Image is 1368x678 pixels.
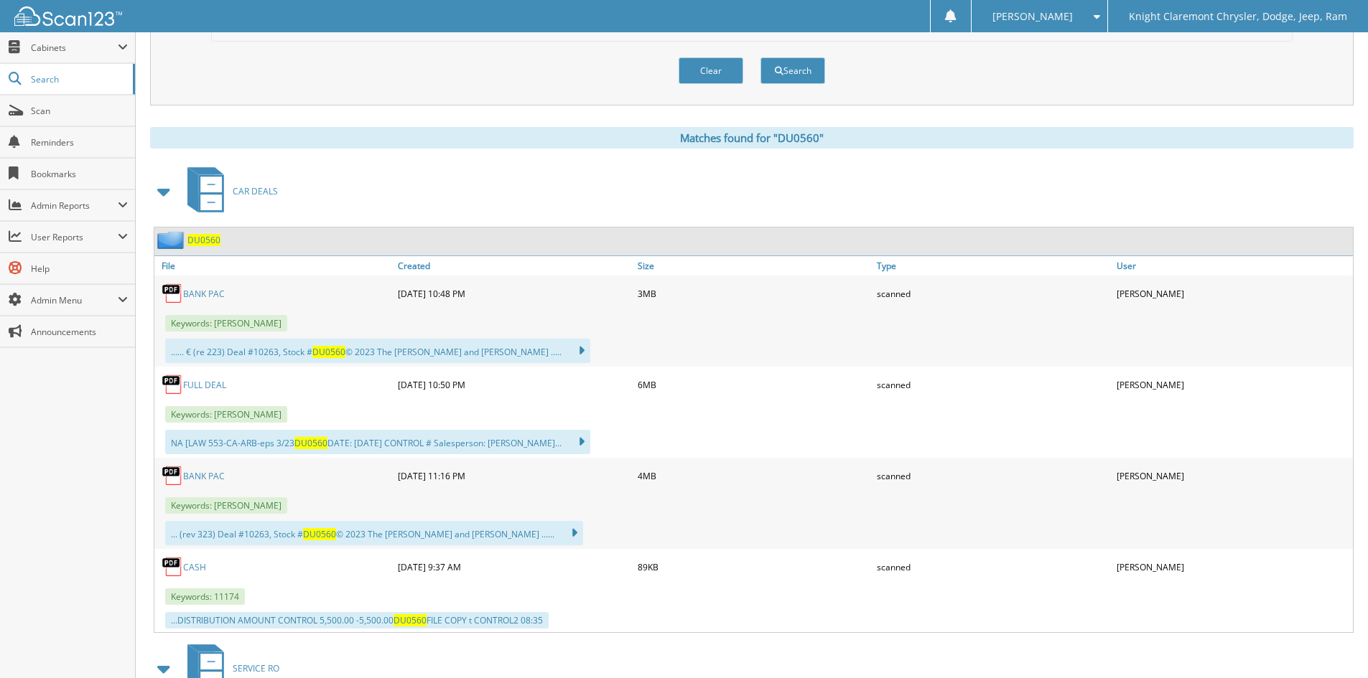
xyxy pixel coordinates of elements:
span: CAR DEALS [233,185,278,197]
img: PDF.png [162,465,183,486]
iframe: Chat Widget [1296,609,1368,678]
span: DU0560 [294,437,327,449]
div: Matches found for "DU0560" [150,127,1354,149]
div: 6MB [634,370,874,399]
img: PDF.png [162,374,183,395]
span: Admin Menu [31,294,118,306]
div: [DATE] 9:37 AM [394,552,634,581]
img: PDF.png [162,556,183,578]
span: Bookmarks [31,168,128,180]
img: scan123-logo-white.svg [14,6,122,26]
a: BANK PAC [183,288,225,300]
div: ...DISTRIBUTION AMOUNT CONTROL 5,500.00 -5,500.00 FILE COPY t CONTROL2 08:35 [165,612,549,628]
span: Cabinets [31,42,118,54]
span: Scan [31,105,128,117]
div: scanned [873,552,1113,581]
a: CASH [183,561,206,573]
img: folder2.png [157,231,187,249]
div: ... (rev 323) Deal #10263, Stock # © 2023 The [PERSON_NAME] and [PERSON_NAME] ...... [165,521,583,545]
div: [PERSON_NAME] [1113,552,1353,581]
a: CAR DEALS [179,163,278,220]
span: User Reports [31,231,118,243]
span: DU0560 [303,528,336,540]
span: Knight Claremont Chrysler, Dodge, Jeep, Ram [1129,12,1347,21]
span: DU0560 [312,346,345,358]
div: scanned [873,461,1113,490]
div: 89KB [634,552,874,581]
a: BANK PAC [183,470,225,482]
button: Search [760,57,825,84]
span: Keywords: 11174 [165,588,245,605]
div: [DATE] 10:50 PM [394,370,634,399]
div: ...... € (re 223) Deal #10263, Stock # © 2023 The [PERSON_NAME] and [PERSON_NAME] ..... [165,339,590,363]
span: Announcements [31,326,128,338]
button: Clear [679,57,743,84]
span: Reminders [31,136,128,149]
div: [DATE] 11:16 PM [394,461,634,490]
div: [PERSON_NAME] [1113,370,1353,399]
div: NA [LAW 553-CA-ARB-eps 3/23 DATE: [DATE] CONTROL # Salesperson: [PERSON_NAME]... [165,430,590,454]
span: SERVICE RO [233,662,279,674]
div: [DATE] 10:48 PM [394,279,634,308]
span: DU0560 [394,614,427,626]
img: PDF.png [162,283,183,304]
div: scanned [873,370,1113,399]
span: Help [31,263,128,275]
div: 3MB [634,279,874,308]
a: Size [634,256,874,276]
a: DU0560 [187,234,220,246]
span: Keywords: [PERSON_NAME] [165,497,287,514]
div: scanned [873,279,1113,308]
span: Keywords: [PERSON_NAME] [165,315,287,331]
a: Type [873,256,1113,276]
a: Created [394,256,634,276]
span: Admin Reports [31,199,118,212]
div: [PERSON_NAME] [1113,279,1353,308]
a: File [154,256,394,276]
div: 4MB [634,461,874,490]
span: Keywords: [PERSON_NAME] [165,406,287,423]
span: [PERSON_NAME] [992,12,1073,21]
span: Search [31,73,126,85]
a: FULL DEAL [183,379,226,391]
a: User [1113,256,1353,276]
div: [PERSON_NAME] [1113,461,1353,490]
